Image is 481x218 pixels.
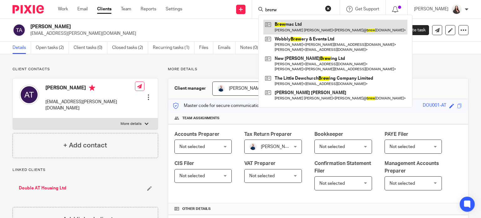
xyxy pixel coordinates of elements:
span: VAT Preparer [244,161,276,166]
a: Closed tasks (2) [112,42,148,54]
img: svg%3E [13,24,26,37]
p: More details [168,67,468,72]
a: Files [199,42,213,54]
span: Team assignments [182,116,220,121]
img: MC_T&CO-3.jpg [217,85,225,92]
a: Client tasks (0) [74,42,107,54]
p: [PERSON_NAME] [414,6,448,12]
a: Notes (0) [240,42,263,54]
img: 2022.jpg [452,4,462,14]
a: Open tasks (2) [36,42,69,54]
h2: [PERSON_NAME] [30,24,313,30]
p: More details [121,121,142,126]
i: Primary [89,85,95,91]
span: Tax Return Preparer [244,132,292,137]
p: Client contacts [13,67,158,72]
img: Pixie [13,5,44,13]
span: Accounts Preparer [174,132,220,137]
button: Clear [325,5,331,12]
a: Settings [166,6,182,12]
span: [PERSON_NAME] [261,145,295,149]
a: Double AT Housing Ltd [19,185,66,191]
span: CIS Filer [174,161,194,166]
span: Confirmation Statement Filer [314,161,371,173]
a: Details [13,42,31,54]
a: Recurring tasks (1) [153,42,194,54]
span: Management Accounts Preparer [385,161,439,173]
h3: Client manager [174,85,206,92]
span: Get Support [355,7,379,11]
h4: + Add contact [63,141,107,150]
a: Clients [97,6,111,12]
img: MC_T&CO-3.jpg [249,143,257,151]
span: Not selected [319,145,345,149]
input: Search [265,8,321,13]
span: Not selected [249,174,275,178]
p: [EMAIL_ADDRESS][PERSON_NAME][DOMAIN_NAME] [45,99,135,112]
a: Team [121,6,131,12]
a: Work [58,6,68,12]
p: Master code for secure communications and files [173,103,281,109]
span: Not selected [179,145,205,149]
span: Not selected [390,145,415,149]
span: Not selected [319,181,345,186]
div: DOU001-AT [423,102,446,109]
a: Reports [141,6,156,12]
a: Emails [218,42,235,54]
a: Email [77,6,88,12]
span: Other details [182,206,211,211]
span: Not selected [390,181,415,186]
span: [PERSON_NAME] [229,86,263,91]
span: Bookkeeper [314,132,343,137]
span: PAYE Filer [385,132,408,137]
h4: [PERSON_NAME] [45,85,135,93]
img: svg%3E [19,85,39,105]
p: [EMAIL_ADDRESS][PERSON_NAME][DOMAIN_NAME] [30,30,383,37]
span: Not selected [179,174,205,178]
p: Linked clients [13,167,158,173]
